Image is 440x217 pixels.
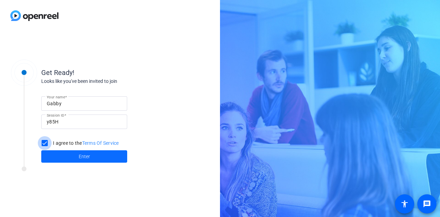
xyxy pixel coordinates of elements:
mat-icon: message [423,200,431,208]
mat-label: Your name [47,95,65,99]
div: Looks like you've been invited to join [41,78,179,85]
label: I agree to the [52,140,119,147]
span: Enter [79,153,90,160]
a: Terms Of Service [82,140,119,146]
div: Get Ready! [41,67,179,78]
mat-icon: accessibility [400,200,409,208]
button: Enter [41,150,127,163]
mat-label: Session ID [47,113,64,117]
